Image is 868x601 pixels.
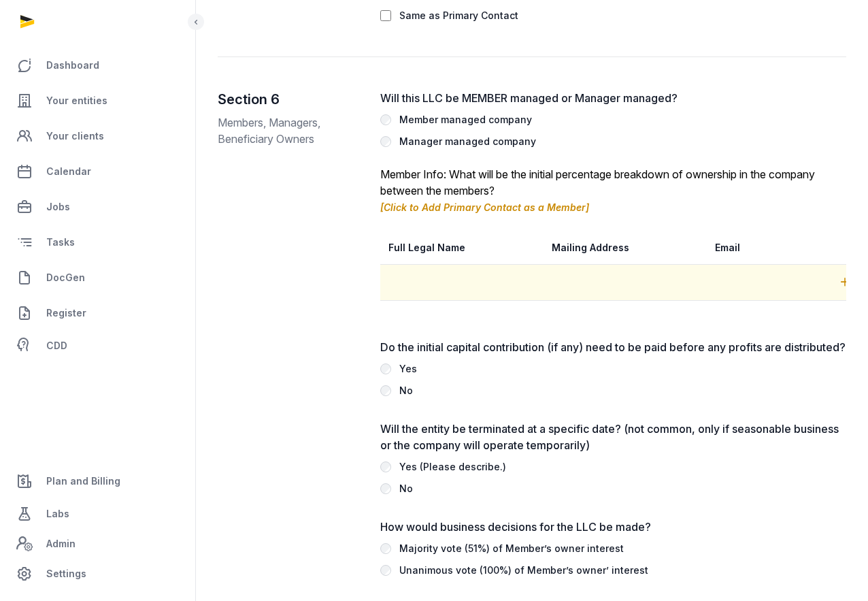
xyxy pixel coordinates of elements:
[11,332,184,359] a: CDD
[399,361,417,377] div: Yes
[399,481,413,497] div: No
[11,530,184,557] a: Admin
[399,133,536,150] div: Manager managed company
[46,506,69,522] span: Labs
[399,112,532,128] div: Member managed company
[380,543,391,554] input: Majority vote (51%) of Member’s owner interest
[380,339,846,355] label: Do the initial capital contribution (if any) need to be paid before any profits are distributed?
[11,261,184,294] a: DocGen
[399,459,506,475] div: Yes (Please describe.)
[380,114,391,125] input: Member managed company
[399,562,648,579] div: Unanimous vote (100%) of Member’s owner’ interest
[380,519,846,535] label: How would business decisions for the LLC be made?
[11,49,184,82] a: Dashboard
[11,226,184,259] a: Tasks
[11,557,184,590] a: Settings
[46,128,104,144] span: Your clients
[46,93,107,109] span: Your entities
[380,166,846,199] div: Member Info: What will be the initial percentage breakdown of ownership in the company between th...
[380,385,391,396] input: No
[46,338,67,354] span: CDD
[380,461,391,472] input: Yes (Please describe.)
[11,155,184,188] a: Calendar
[218,90,358,109] h2: Section 6
[380,565,391,576] input: Unanimous vote (100%) of Member’s owner’ interest
[380,421,846,453] label: Will the entity be terminated at a specific date? (not common, only if seasonable business or the...
[380,201,589,213] a: [Click to Add Primary Contact as a Member]
[218,114,358,147] p: Members, Managers, Beneficiary Owners
[11,465,184,498] a: Plan and Billing
[11,120,184,152] a: Your clients
[380,10,391,21] input: Same as Primary Contact
[11,191,184,223] a: Jobs
[46,536,76,552] span: Admin
[46,57,99,74] span: Dashboard
[380,483,391,494] input: No
[11,297,184,329] a: Register
[399,7,518,24] div: Same as Primary Contact
[380,136,391,147] input: Manager managed company
[380,363,391,374] input: Yes
[46,199,70,215] span: Jobs
[399,540,624,557] div: Majority vote (51%) of Member’s owner interest
[46,566,86,582] span: Settings
[46,163,91,180] span: Calendar
[380,90,846,106] label: Will this LLC be MEMBER managed or Manager managed?
[399,383,413,399] div: No
[46,305,86,321] span: Register
[46,270,85,286] span: DocGen
[380,231,544,265] th: Full Legal Name
[46,473,120,489] span: Plan and Billing
[11,84,184,117] a: Your entities
[544,231,707,265] th: Mailing Address
[11,498,184,530] a: Labs
[46,234,75,250] span: Tasks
